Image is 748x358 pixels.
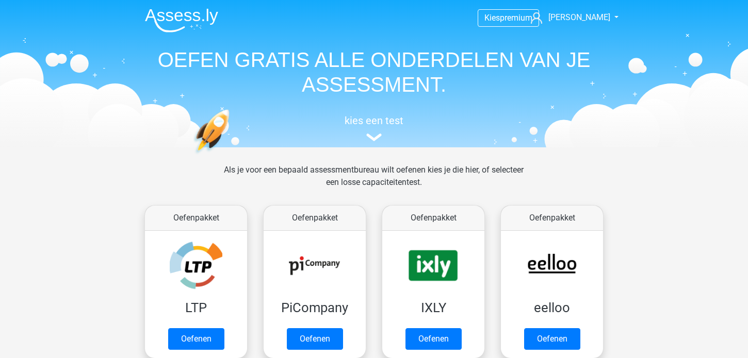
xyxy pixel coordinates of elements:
[168,328,224,350] a: Oefenen
[193,109,269,202] img: oefenen
[527,11,611,24] a: [PERSON_NAME]
[137,114,611,127] h5: kies een test
[287,328,343,350] a: Oefenen
[405,328,462,350] a: Oefenen
[366,133,382,141] img: assessment
[548,12,610,22] span: [PERSON_NAME]
[145,8,218,32] img: Assessly
[478,11,539,25] a: Kiespremium
[524,328,580,350] a: Oefenen
[484,13,500,23] span: Kies
[137,114,611,142] a: kies een test
[500,13,532,23] span: premium
[216,164,532,201] div: Als je voor een bepaald assessmentbureau wilt oefenen kies je die hier, of selecteer een losse ca...
[137,47,611,97] h1: OEFEN GRATIS ALLE ONDERDELEN VAN JE ASSESSMENT.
